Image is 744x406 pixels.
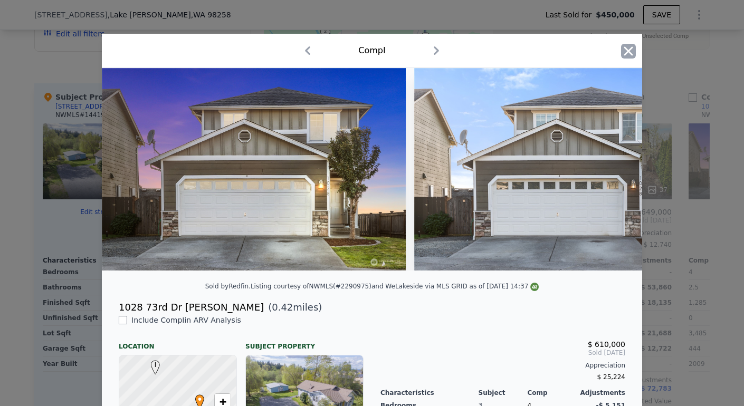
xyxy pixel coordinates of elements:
[380,361,625,370] div: Appreciation
[205,283,251,290] div: Sold by Redfin .
[527,389,576,397] div: Comp
[272,302,293,313] span: 0.42
[193,394,199,401] div: •
[119,300,264,315] div: 1028 73rd Dr [PERSON_NAME]
[264,300,322,315] span: ( miles)
[576,389,625,397] div: Adjustments
[127,316,245,324] span: Include Comp I in ARV Analysis
[588,340,625,349] span: $ 610,000
[148,360,163,370] span: I
[119,334,237,351] div: Location
[358,44,385,57] div: Comp I
[414,68,718,270] img: Property Img
[597,373,625,381] span: $ 25,224
[245,334,364,351] div: Subject Property
[530,283,539,291] img: NWMLS Logo
[102,68,406,270] img: Property Img
[251,283,539,290] div: Listing courtesy of NWMLS (#2290975) and WeLakeside via MLS GRID as of [DATE] 14:37
[148,360,155,366] div: I
[380,389,479,397] div: Characteristics
[479,389,528,397] div: Subject
[380,349,625,357] span: Sold [DATE]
